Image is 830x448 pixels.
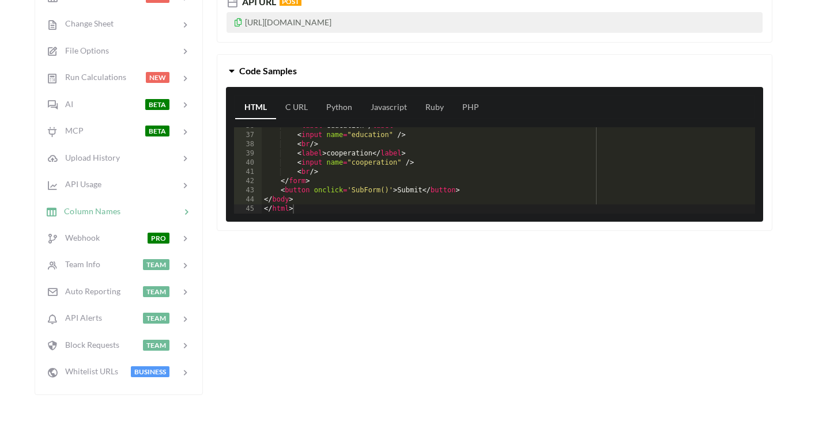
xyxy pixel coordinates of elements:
span: Team Info [58,259,100,269]
span: TEAM [143,313,169,324]
button: Code Samples [217,55,772,87]
span: TEAM [143,340,169,351]
a: C URL [276,96,317,119]
span: MCP [58,126,84,135]
span: BUSINESS [131,366,169,377]
span: API Usage [58,179,101,189]
span: Webhook [58,233,100,242]
div: 37 [234,131,262,140]
span: Upload History [58,153,120,162]
a: Ruby [416,96,453,119]
span: API Alerts [58,313,102,322]
span: BETA [145,126,169,136]
span: PRO [148,233,169,244]
div: 45 [234,204,262,214]
div: 42 [234,177,262,186]
div: 43 [234,186,262,195]
span: Change Sheet [58,18,114,28]
span: Auto Reporting [58,286,120,296]
span: Code Samples [239,65,297,76]
span: Column Names [57,206,120,215]
a: Python [317,96,361,119]
div: 39 [234,149,262,158]
span: AI [58,99,73,109]
div: 44 [234,195,262,204]
a: HTML [235,96,276,119]
span: Run Calculations [58,72,126,82]
div: 38 [234,140,262,149]
span: Whitelist URLs [58,366,118,376]
span: TEAM [143,286,169,297]
div: 40 [234,158,262,168]
a: Javascript [361,96,416,119]
span: BETA [145,99,169,110]
span: File Options [58,45,109,55]
span: TEAM [143,259,169,270]
span: NEW [146,72,169,83]
p: [URL][DOMAIN_NAME] [227,12,763,33]
span: Block Requests [58,340,119,350]
div: 41 [234,168,262,177]
a: PHP [453,96,488,119]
